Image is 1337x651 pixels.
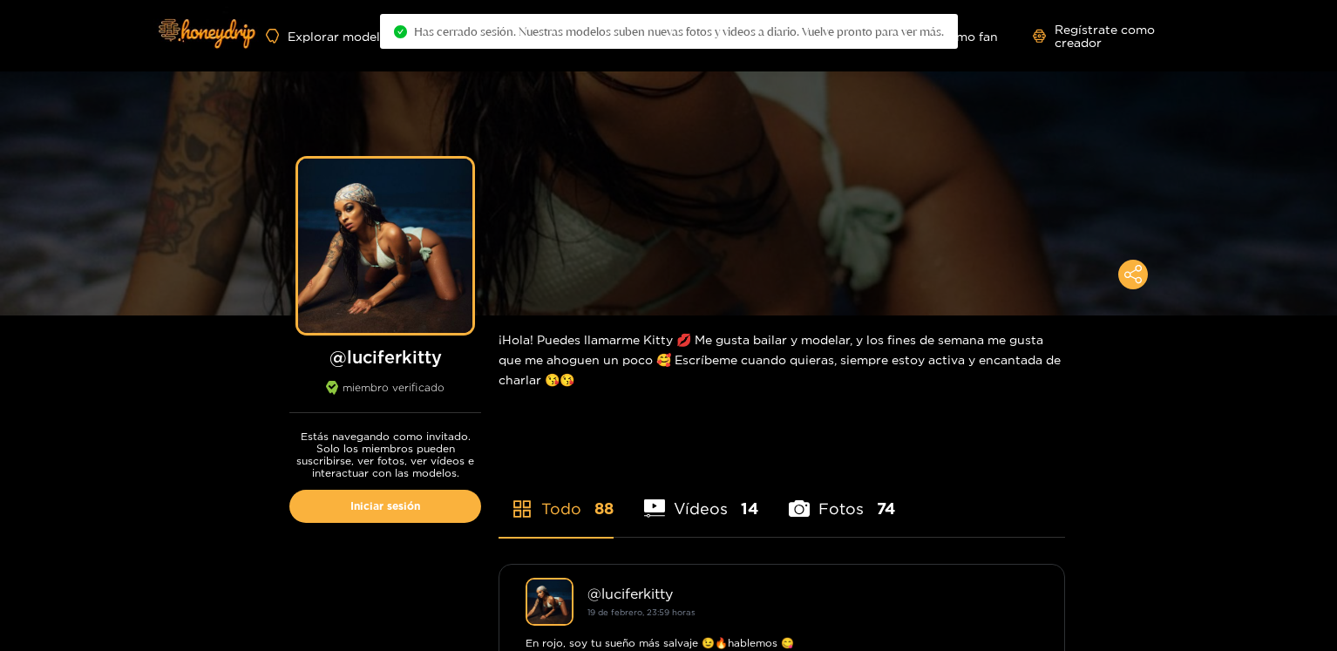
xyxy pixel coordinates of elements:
font: @luciferkitty [329,347,442,366]
a: Explorar modelos [266,29,394,44]
font: Regístrate como creador [1055,23,1155,49]
font: @luciferkitty [587,586,673,601]
font: miembro verificado [343,382,445,393]
font: Explorar modelos [288,30,394,43]
a: Regístrate como creador [1033,23,1191,49]
span: círculo de control [394,25,407,38]
font: 88 [594,499,614,517]
font: Estás navegando como invitado. Solo los miembros pueden suscribirse, ver fotos, ver vídeos e inte... [296,431,474,478]
img: luciferkitty [526,578,573,626]
font: 19 de febrero, 23:59 horas [587,607,696,617]
font: 14 [741,499,758,517]
font: Fotos [818,499,864,517]
font: En rojo, soy tu sueño más salvaje 😉🔥hablemos 😋 [526,637,794,648]
font: Iniciar sesión [350,500,420,512]
font: ¡Hola! Puedes llamarme Kitty 💋 Me gusta bailar y modelar, y los fines de semana me gusta que me a... [499,333,1061,386]
font: Todo [541,499,581,517]
font: Has cerrado sesión. Nuestras modelos suben nuevas fotos y videos a diario. Vuelve pronto para ver... [414,24,944,38]
font: Vídeos [674,499,728,517]
span: tienda de aplicaciones [512,498,533,519]
font: 74 [877,499,895,517]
